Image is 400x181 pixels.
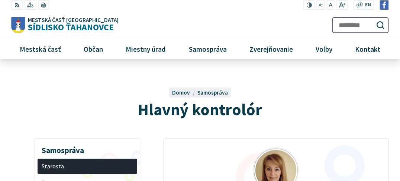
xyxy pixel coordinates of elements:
a: Domov [172,89,197,96]
a: Kontakt [346,39,389,59]
span: EN [365,1,371,9]
a: Občan [75,39,112,59]
span: Kontakt [352,39,383,59]
img: Prejsť na Facebook stránku [380,0,389,10]
span: Hlavný kontrolór [138,99,262,120]
span: Mestská časť [GEOGRAPHIC_DATA] [28,17,119,23]
span: Samospráva [186,39,229,59]
a: EN [363,1,373,9]
a: Starosta [38,159,137,174]
a: Logo Sídlisko Ťahanovce, prejsť na domovskú stránku. [11,17,119,34]
a: Samospráva [197,89,228,96]
span: Voľby [313,39,335,59]
a: Zverejňovanie [241,39,301,59]
span: Miestny úrad [123,39,169,59]
span: Občan [81,39,106,59]
a: Voľby [307,39,341,59]
a: Miestny úrad [117,39,175,59]
span: Mestská časť [17,39,64,59]
a: Mestská časť [11,39,70,59]
a: Samospráva [180,39,235,59]
img: Prejsť na domovskú stránku [11,17,25,34]
span: Domov [172,89,190,96]
h3: Samospráva [38,140,137,156]
span: Sídlisko Ťahanovce [25,17,119,32]
span: Zverejňovanie [246,39,296,59]
span: Starosta [42,160,133,172]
